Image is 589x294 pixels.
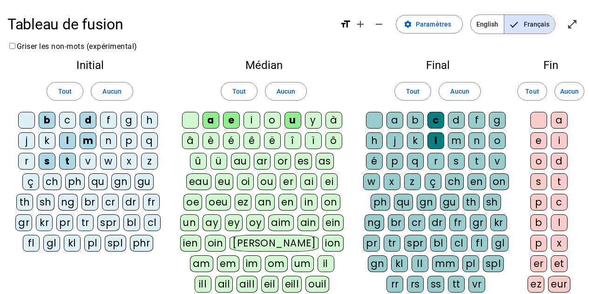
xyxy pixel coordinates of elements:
div: aim [268,214,294,231]
span: Aucun [277,86,295,97]
div: t [551,173,568,190]
div: u [284,112,301,129]
div: j [386,132,403,149]
h2: Initial [15,60,165,71]
div: d [448,112,465,129]
div: spl [483,255,504,272]
div: d [80,112,96,129]
div: ou [257,173,276,190]
div: x [551,235,568,252]
div: q [407,153,424,170]
div: qu [394,194,413,211]
div: û [190,153,207,170]
div: ein [323,214,344,231]
button: Diminuer la taille de la police [370,15,388,34]
div: fl [471,235,488,252]
div: gr [15,214,32,231]
div: r [18,153,35,170]
div: kr [36,214,53,231]
div: oi [237,173,254,190]
div: v [80,153,96,170]
div: rr [386,276,403,293]
div: gn [417,194,436,211]
div: en [467,173,486,190]
button: Aucun [265,82,307,101]
div: z [404,173,421,190]
div: s [39,153,55,170]
div: ien [180,235,201,252]
div: o [530,153,547,170]
div: gu [135,173,154,190]
div: sh [37,194,54,211]
div: ain [298,214,319,231]
div: l [59,132,76,149]
div: t [59,153,76,170]
span: Aucun [560,86,579,97]
button: Tout [47,82,83,101]
div: z [141,153,158,170]
div: eu [215,173,233,190]
div: x [384,173,400,190]
div: th [16,194,33,211]
mat-icon: add [355,19,366,30]
div: spr [404,235,427,252]
div: gr [470,214,487,231]
div: or [274,153,291,170]
span: Aucun [450,86,469,97]
div: kl [64,235,81,252]
div: ai [300,173,317,190]
div: gu [440,194,459,211]
div: f [468,112,485,129]
div: pr [363,235,380,252]
h1: Tableau de fusion [7,9,332,39]
span: Tout [525,86,539,97]
div: f [100,112,117,129]
div: ch [43,173,61,190]
div: ay [203,214,221,231]
div: p [121,132,137,149]
h2: Médian [180,60,348,71]
div: ü [210,153,227,170]
button: Tout [517,82,547,101]
div: pl [84,235,101,252]
div: l [427,132,444,149]
div: v [489,153,506,170]
div: dr [122,194,139,211]
div: b [407,112,424,129]
div: oe [183,194,202,211]
span: Français [504,15,555,34]
div: tr [384,235,400,252]
div: à [325,112,342,129]
div: fl [23,235,40,252]
div: im [243,255,261,272]
input: Griser les non-mots (expérimental) [9,43,15,49]
div: au [231,153,250,170]
div: an [255,194,275,211]
div: g [121,112,137,129]
div: ng [58,194,78,211]
div: gn [111,173,131,190]
div: spr [97,214,120,231]
div: eur [548,276,570,293]
div: gl [492,235,508,252]
div: ll [412,255,428,272]
div: ë [264,132,281,149]
div: h [366,132,383,149]
div: è [203,132,219,149]
div: h [141,112,158,129]
div: um [291,255,314,272]
span: Tout [406,86,420,97]
span: English [471,15,504,34]
div: ss [427,276,444,293]
div: b [39,112,55,129]
div: et [551,255,568,272]
div: in [301,194,318,211]
div: er [280,173,297,190]
div: b [530,214,547,231]
mat-icon: remove [373,19,385,30]
div: ph [65,173,85,190]
div: eil [261,276,278,293]
div: a [551,112,568,129]
div: x [121,153,137,170]
span: Paramètres [416,19,451,30]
